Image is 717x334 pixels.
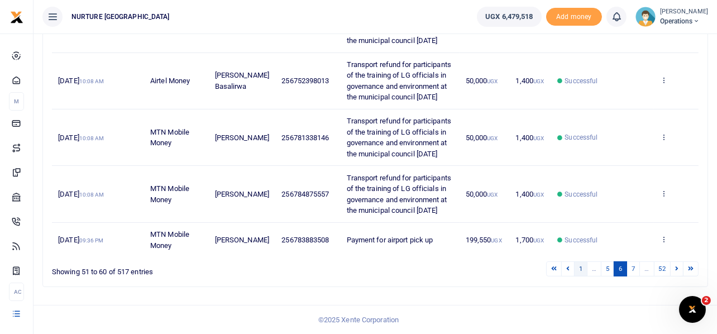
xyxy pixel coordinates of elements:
[635,7,656,27] img: profile-user
[79,192,104,198] small: 10:08 AM
[79,78,104,84] small: 10:08 AM
[491,237,501,244] small: UGX
[487,135,498,141] small: UGX
[281,77,329,85] span: 256752398013
[281,236,329,244] span: 256783883508
[281,133,329,142] span: 256781338146
[9,283,24,301] li: Ac
[533,237,544,244] small: UGX
[660,16,708,26] span: Operations
[347,117,451,158] span: Transport refund for participants of the training of LG officials in governance and environment a...
[215,190,269,198] span: [PERSON_NAME]
[533,135,544,141] small: UGX
[347,174,451,215] span: Transport refund for participants of the training of LG officials in governance and environment a...
[654,261,671,276] a: 52
[565,189,597,199] span: Successful
[9,92,24,111] li: M
[516,133,544,142] span: 1,400
[150,128,189,147] span: MTN Mobile Money
[215,133,269,142] span: [PERSON_NAME]
[150,77,190,85] span: Airtel Money
[565,235,597,245] span: Successful
[487,78,498,84] small: UGX
[533,78,544,84] small: UGX
[635,7,708,27] a: profile-user [PERSON_NAME] Operations
[150,184,189,204] span: MTN Mobile Money
[79,237,104,244] small: 09:36 PM
[660,7,708,17] small: [PERSON_NAME]
[485,11,533,22] span: UGX 6,479,518
[516,77,544,85] span: 1,400
[546,8,602,26] li: Toup your wallet
[347,60,451,102] span: Transport refund for participants of the training of LG officials in governance and environment a...
[574,261,587,276] a: 1
[466,77,498,85] span: 50,000
[10,12,23,21] a: logo-small logo-large logo-large
[215,236,269,244] span: [PERSON_NAME]
[487,192,498,198] small: UGX
[58,236,103,244] span: [DATE]
[614,261,627,276] a: 6
[546,8,602,26] span: Add money
[466,236,502,244] span: 199,550
[466,190,498,198] span: 50,000
[516,236,544,244] span: 1,700
[347,236,433,244] span: Payment for airport pick up
[67,12,174,22] span: NURTURE [GEOGRAPHIC_DATA]
[58,77,104,85] span: [DATE]
[627,261,640,276] a: 7
[565,76,597,86] span: Successful
[52,260,317,278] div: Showing 51 to 60 of 517 entries
[533,192,544,198] small: UGX
[215,71,269,90] span: [PERSON_NAME] Basalirwa
[58,133,104,142] span: [DATE]
[565,132,597,142] span: Successful
[58,190,104,198] span: [DATE]
[281,190,329,198] span: 256784875557
[472,7,546,27] li: Wallet ballance
[10,11,23,24] img: logo-small
[546,12,602,20] a: Add money
[702,296,711,305] span: 2
[466,133,498,142] span: 50,000
[679,296,706,323] iframe: Intercom live chat
[601,261,614,276] a: 5
[79,135,104,141] small: 10:08 AM
[477,7,541,27] a: UGX 6,479,518
[516,190,544,198] span: 1,400
[150,230,189,250] span: MTN Mobile Money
